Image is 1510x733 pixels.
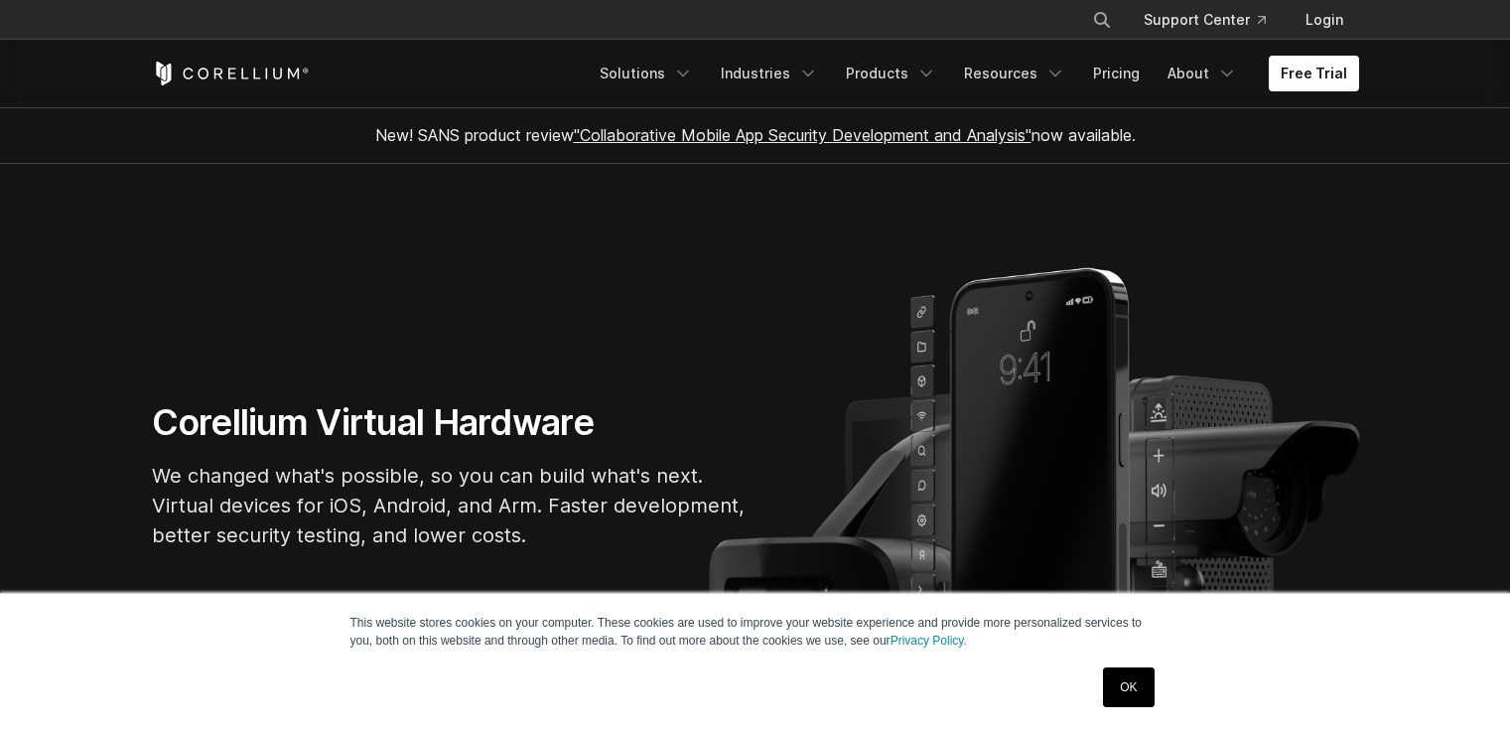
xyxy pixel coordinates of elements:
a: Free Trial [1269,56,1359,91]
h1: Corellium Virtual Hardware [152,400,748,445]
div: Navigation Menu [1068,2,1359,38]
span: New! SANS product review now available. [375,125,1136,145]
a: Products [834,56,948,91]
a: Corellium Home [152,62,310,85]
a: About [1156,56,1249,91]
a: Solutions [588,56,705,91]
button: Search [1084,2,1120,38]
a: Privacy Policy. [891,634,967,648]
a: OK [1103,667,1154,707]
div: Navigation Menu [588,56,1359,91]
a: Login [1290,2,1359,38]
a: Resources [952,56,1077,91]
a: Pricing [1081,56,1152,91]
a: Support Center [1128,2,1282,38]
a: "Collaborative Mobile App Security Development and Analysis" [574,125,1031,145]
a: Industries [709,56,830,91]
p: We changed what's possible, so you can build what's next. Virtual devices for iOS, Android, and A... [152,461,748,550]
p: This website stores cookies on your computer. These cookies are used to improve your website expe... [350,614,1161,650]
